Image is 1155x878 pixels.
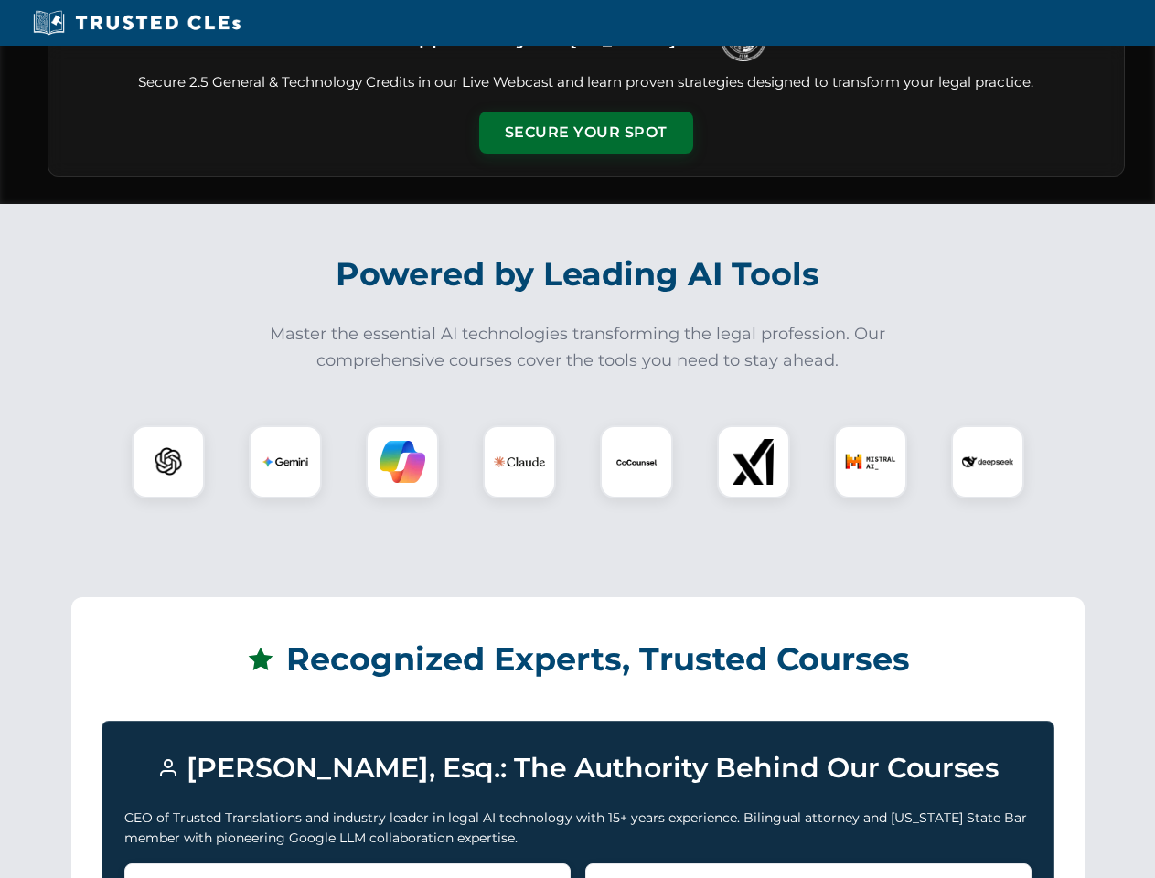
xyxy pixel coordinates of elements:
[262,439,308,485] img: Gemini Logo
[600,425,673,498] div: CoCounsel
[124,744,1032,793] h3: [PERSON_NAME], Esq.: The Authority Behind Our Courses
[494,436,545,487] img: Claude Logo
[124,808,1032,849] p: CEO of Trusted Translations and industry leader in legal AI technology with 15+ years experience....
[483,425,556,498] div: Claude
[479,112,693,154] button: Secure Your Spot
[249,425,322,498] div: Gemini
[142,435,195,488] img: ChatGPT Logo
[717,425,790,498] div: xAI
[962,436,1013,487] img: DeepSeek Logo
[27,9,246,37] img: Trusted CLEs
[731,439,776,485] img: xAI Logo
[102,627,1054,691] h2: Recognized Experts, Trusted Courses
[258,321,898,374] p: Master the essential AI technologies transforming the legal profession. Our comprehensive courses...
[71,242,1085,306] h2: Powered by Leading AI Tools
[70,72,1102,93] p: Secure 2.5 General & Technology Credits in our Live Webcast and learn proven strategies designed ...
[951,425,1024,498] div: DeepSeek
[614,439,659,485] img: CoCounsel Logo
[834,425,907,498] div: Mistral AI
[380,439,425,485] img: Copilot Logo
[845,436,896,487] img: Mistral AI Logo
[366,425,439,498] div: Copilot
[132,425,205,498] div: ChatGPT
